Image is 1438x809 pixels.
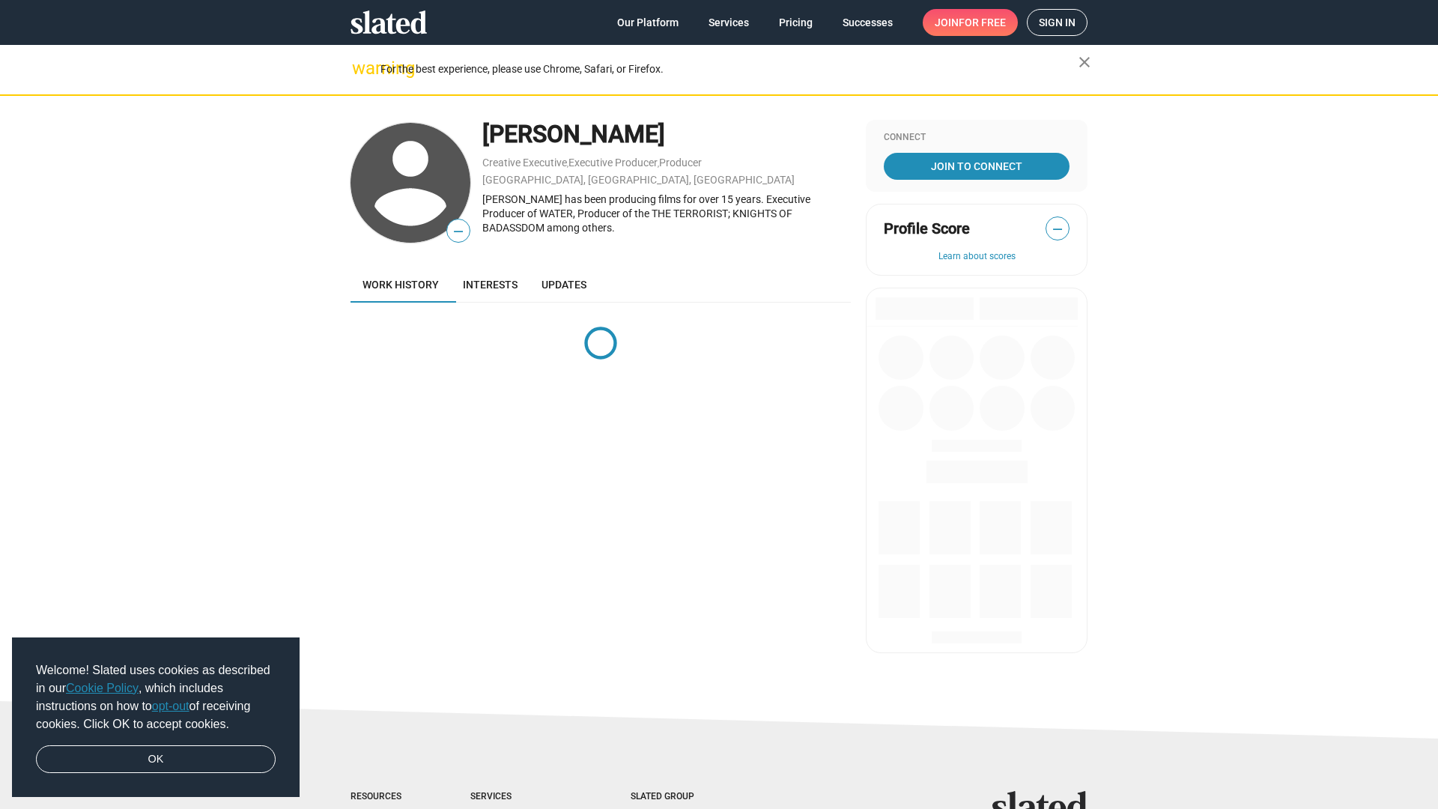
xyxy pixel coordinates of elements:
span: Our Platform [617,9,679,36]
a: Join To Connect [884,153,1070,180]
a: dismiss cookie message [36,745,276,774]
a: Interests [451,267,530,303]
a: Work history [351,267,451,303]
a: Our Platform [605,9,691,36]
span: Work history [362,279,439,291]
span: Profile Score [884,219,970,239]
span: Successes [843,9,893,36]
div: [PERSON_NAME] [482,118,851,151]
span: Interests [463,279,518,291]
a: [GEOGRAPHIC_DATA], [GEOGRAPHIC_DATA], [GEOGRAPHIC_DATA] [482,174,795,186]
span: Welcome! Slated uses cookies as described in our , which includes instructions on how to of recei... [36,661,276,733]
a: Joinfor free [923,9,1018,36]
div: cookieconsent [12,637,300,798]
a: Updates [530,267,598,303]
mat-icon: close [1076,53,1093,71]
a: Producer [659,157,702,169]
div: [PERSON_NAME] has been producing films for over 15 years. Executive Producer of WATER, Producer o... [482,193,851,234]
span: for free [959,9,1006,36]
span: — [447,222,470,241]
div: For the best experience, please use Chrome, Safari, or Firefox. [380,59,1078,79]
span: Join To Connect [887,153,1067,180]
span: , [567,160,568,168]
a: Successes [831,9,905,36]
a: Creative Executive [482,157,567,169]
div: Connect [884,132,1070,144]
span: — [1046,219,1069,239]
mat-icon: warning [352,59,370,77]
div: Resources [351,791,410,803]
button: Learn about scores [884,251,1070,263]
span: Services [709,9,749,36]
div: Services [470,791,571,803]
span: Updates [541,279,586,291]
span: Pricing [779,9,813,36]
span: Join [935,9,1006,36]
a: Executive Producer [568,157,658,169]
a: opt-out [152,700,189,712]
span: , [658,160,659,168]
a: Services [697,9,761,36]
a: Pricing [767,9,825,36]
span: Sign in [1039,10,1076,35]
a: Sign in [1027,9,1087,36]
div: Slated Group [631,791,732,803]
a: Cookie Policy [66,682,139,694]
